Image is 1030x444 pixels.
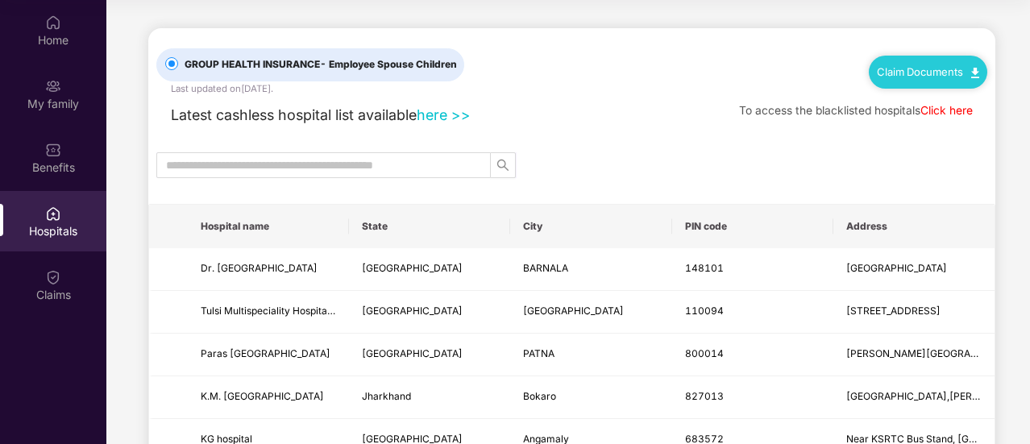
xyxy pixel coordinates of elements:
span: [GEOGRAPHIC_DATA] [362,262,463,274]
img: svg+xml;base64,PHN2ZyBpZD0iQmVuZWZpdHMiIHhtbG5zPSJodHRwOi8vd3d3LnczLm9yZy8yMDAwL3N2ZyIgd2lkdGg9Ij... [45,142,61,158]
th: PIN code [672,205,833,248]
span: 110094 [685,305,724,317]
td: Bokaro [510,376,671,419]
span: [GEOGRAPHIC_DATA] [846,262,947,274]
td: BARNALA [510,248,671,291]
th: City [510,205,671,248]
span: [GEOGRAPHIC_DATA] [362,347,463,359]
span: [GEOGRAPHIC_DATA] [523,305,624,317]
th: Hospital name [188,205,349,248]
td: Paras HMRI Hospital [188,334,349,376]
span: Hospital name [201,220,336,233]
span: Jharkhand [362,390,411,402]
span: Paras [GEOGRAPHIC_DATA] [201,347,330,359]
td: Dr. Naresh Hospital & Heart Centre [188,248,349,291]
span: Tulsi Multispeciality Hospital & Critical Care Unit [201,305,420,317]
td: B-1, Jyoti Nagar (West), Durga Puri Chowk, Loni Road, Shahdara [833,291,995,334]
td: Bye Pass Road,Chas, [833,376,995,419]
th: Address [833,205,995,248]
span: - Employee Spouse Children [320,58,457,70]
td: Jharkhand [349,376,510,419]
span: [STREET_ADDRESS] [846,305,941,317]
td: Tulsi Multispeciality Hospital & Critical Care Unit [188,291,349,334]
a: here >> [417,106,471,123]
span: Bokaro [523,390,556,402]
span: 827013 [685,390,724,402]
td: Punjab [349,248,510,291]
td: Bihar [349,334,510,376]
a: Click here [920,104,973,117]
span: GROUP HEALTH INSURANCE [178,57,463,73]
span: PATNA [523,347,554,359]
span: search [491,159,515,172]
button: search [490,152,516,178]
img: svg+xml;base64,PHN2ZyBpZD0iSG9zcGl0YWxzIiB4bWxucz0iaHR0cDovL3d3dy53My5vcmcvMjAwMC9zdmciIHdpZHRoPS... [45,205,61,222]
td: PATNA [510,334,671,376]
span: K.M. [GEOGRAPHIC_DATA] [201,390,324,402]
span: To access the blacklisted hospitals [739,104,920,117]
td: K.M. MEMORIAL HOSPITAL & RESEARCH CENTRE [188,376,349,419]
span: BARNALA [523,262,568,274]
td: Bailey Road, Raja Bazar [833,334,995,376]
img: svg+xml;base64,PHN2ZyB3aWR0aD0iMjAiIGhlaWdodD0iMjAiIHZpZXdCb3g9IjAgMCAyMCAyMCIgZmlsbD0ibm9uZSIgeG... [45,78,61,94]
td: Delhi [349,291,510,334]
span: 148101 [685,262,724,274]
span: 800014 [685,347,724,359]
div: Last updated on [DATE] . [171,81,273,96]
span: Dr. [GEOGRAPHIC_DATA] [201,262,318,274]
img: svg+xml;base64,PHN2ZyBpZD0iQ2xhaW0iIHhtbG5zPSJodHRwOi8vd3d3LnczLm9yZy8yMDAwL3N2ZyIgd2lkdGg9IjIwIi... [45,269,61,285]
span: [GEOGRAPHIC_DATA] [362,305,463,317]
img: svg+xml;base64,PHN2ZyB4bWxucz0iaHR0cDovL3d3dy53My5vcmcvMjAwMC9zdmciIHdpZHRoPSIxMC40IiBoZWlnaHQ9Ij... [971,68,979,78]
td: Kacha College Road [833,248,995,291]
a: Claim Documents [877,65,979,78]
span: Latest cashless hospital list available [171,106,417,123]
td: NEW DELHI [510,291,671,334]
th: State [349,205,510,248]
img: svg+xml;base64,PHN2ZyBpZD0iSG9tZSIgeG1sbnM9Imh0dHA6Ly93d3cudzMub3JnLzIwMDAvc3ZnIiB3aWR0aD0iMjAiIG... [45,15,61,31]
span: Address [846,220,982,233]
